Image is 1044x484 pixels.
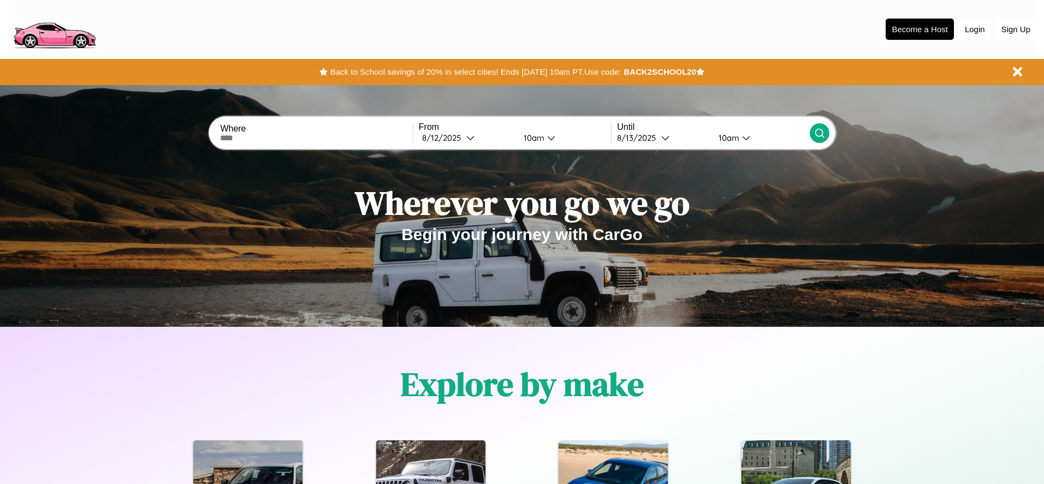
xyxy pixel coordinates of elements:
div: 10am [518,133,547,143]
button: 8/12/2025 [419,132,515,144]
label: Until [617,122,809,132]
button: 10am [710,132,809,144]
button: Become a Host [886,19,954,40]
label: From [419,122,611,132]
div: 8 / 13 / 2025 [617,133,661,143]
h1: Explore by make [401,362,644,407]
button: 10am [515,132,611,144]
b: BACK2SCHOOL20 [624,67,696,76]
button: Sign Up [996,19,1036,39]
div: 10am [713,133,742,143]
button: Back to School savings of 20% in select cities! Ends [DATE] 10am PT.Use code: [328,64,624,80]
button: Login [959,19,990,39]
label: Where [220,124,412,134]
div: 8 / 12 / 2025 [422,133,466,143]
img: logo [8,5,100,51]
